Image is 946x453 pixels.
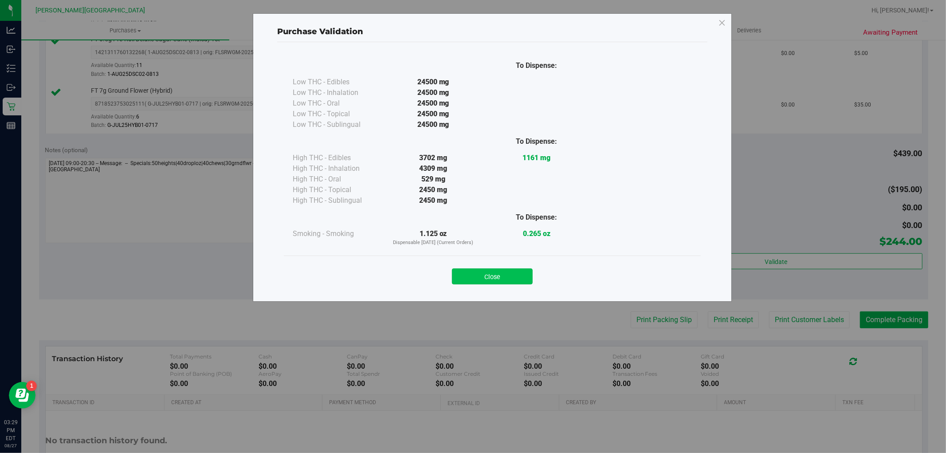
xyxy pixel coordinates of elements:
strong: 0.265 oz [523,229,550,238]
p: Dispensable [DATE] (Current Orders) [381,239,485,247]
div: 2450 mg [381,195,485,206]
div: 24500 mg [381,109,485,119]
div: 24500 mg [381,87,485,98]
div: 24500 mg [381,77,485,87]
span: Purchase Validation [277,27,363,36]
div: High THC - Edibles [293,153,381,163]
div: 529 mg [381,174,485,185]
div: 24500 mg [381,98,485,109]
div: To Dispense: [485,212,588,223]
div: Low THC - Sublingual [293,119,381,130]
div: High THC - Sublingual [293,195,381,206]
button: Close [452,268,533,284]
div: To Dispense: [485,136,588,147]
div: 4309 mg [381,163,485,174]
div: Low THC - Oral [293,98,381,109]
div: 2450 mg [381,185,485,195]
div: High THC - Inhalation [293,163,381,174]
div: Smoking - Smoking [293,228,381,239]
div: Low THC - Inhalation [293,87,381,98]
div: High THC - Topical [293,185,381,195]
div: 24500 mg [381,119,485,130]
div: Low THC - Topical [293,109,381,119]
div: 1.125 oz [381,228,485,247]
div: High THC - Oral [293,174,381,185]
iframe: Resource center [9,382,35,409]
strong: 1161 mg [522,154,550,162]
iframe: Resource center unread badge [26,381,37,391]
div: To Dispense: [485,60,588,71]
div: 3702 mg [381,153,485,163]
div: Low THC - Edibles [293,77,381,87]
